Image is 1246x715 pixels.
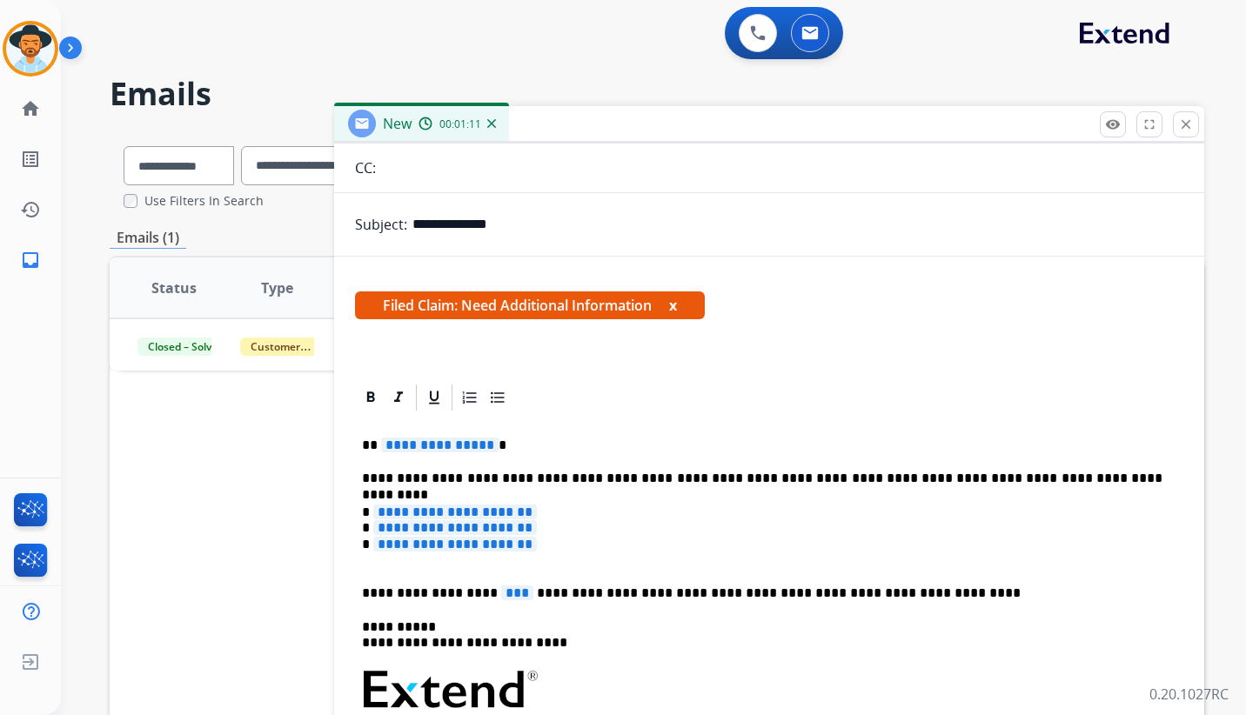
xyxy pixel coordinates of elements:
[240,337,353,356] span: Customer Support
[355,214,407,235] p: Subject:
[485,384,511,411] div: Bullet List
[385,384,412,411] div: Italic
[358,384,384,411] div: Bold
[1178,117,1194,132] mat-icon: close
[1149,684,1229,705] p: 0.20.1027RC
[110,227,186,249] p: Emails (1)
[355,291,705,319] span: Filed Claim: Need Additional Information
[20,149,41,170] mat-icon: list_alt
[1142,117,1157,132] mat-icon: fullscreen
[261,277,293,298] span: Type
[20,199,41,220] mat-icon: history
[1105,117,1121,132] mat-icon: remove_red_eye
[457,384,483,411] div: Ordered List
[110,77,1204,111] h2: Emails
[669,295,677,316] button: x
[6,24,55,73] img: avatar
[439,117,481,131] span: 00:01:11
[421,384,447,411] div: Underline
[137,337,234,356] span: Closed – Solved
[144,192,264,210] label: Use Filters In Search
[151,277,197,298] span: Status
[355,157,376,178] p: CC:
[20,250,41,271] mat-icon: inbox
[383,114,412,133] span: New
[20,98,41,119] mat-icon: home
